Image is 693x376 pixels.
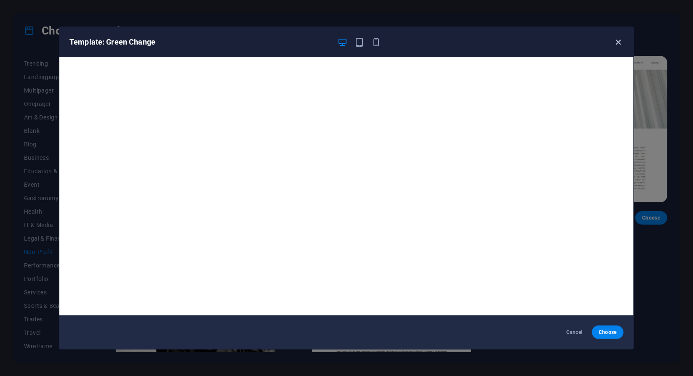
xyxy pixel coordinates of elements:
[559,326,590,339] button: Cancel
[565,329,584,336] span: Cancel
[69,37,331,47] h6: Template: Green Change
[592,326,624,339] button: Choose
[59,57,634,315] iframe: To enrich screen reader interactions, please activate Accessibility in Grammarly extension settings
[599,329,617,336] span: Choose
